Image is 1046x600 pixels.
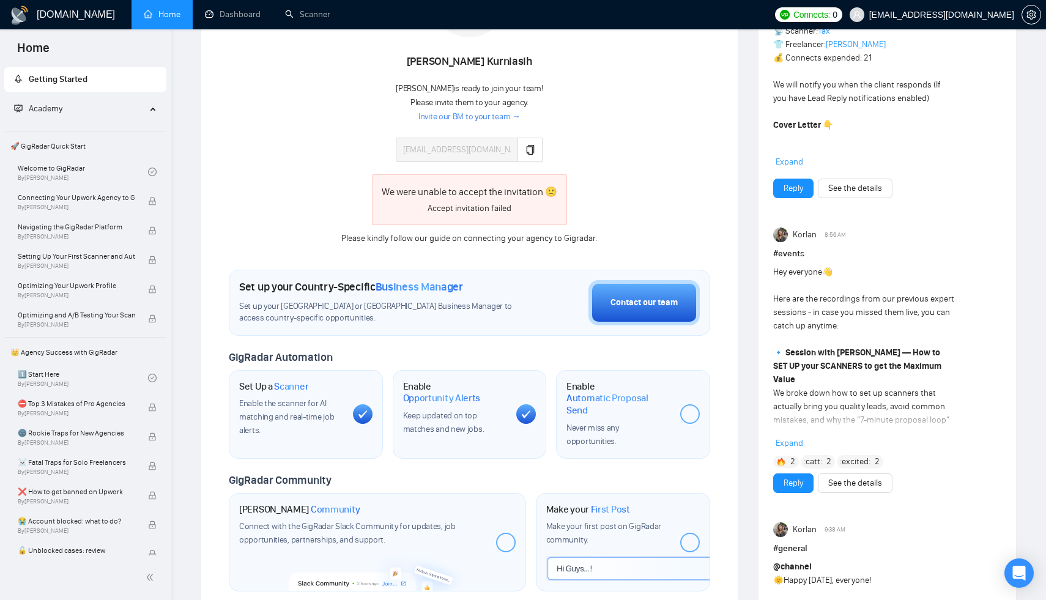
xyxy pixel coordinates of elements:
span: copy [525,145,535,155]
span: user [853,10,861,19]
span: Make your first post on GigRadar community. [546,521,661,545]
span: 🌚 Rookie Traps for New Agencies [18,427,135,439]
span: 🚀 GigRadar Quick Start [6,134,165,158]
span: fund-projection-screen [14,104,23,113]
span: double-left [146,571,158,583]
a: 1️⃣ Start HereBy[PERSON_NAME] [18,365,148,391]
h1: # events [773,247,1001,261]
span: 🌞 [773,575,784,585]
span: 👑 Agency Success with GigRadar [6,340,165,365]
span: By [PERSON_NAME] [18,498,135,505]
span: Connects: [793,8,830,21]
span: :catt: [804,455,822,469]
span: lock [148,520,157,529]
a: dashboardDashboard [205,9,261,20]
span: Navigating the GigRadar Platform [18,221,135,233]
span: Keep updated on top matches and new jobs. [403,410,484,434]
span: lock [148,550,157,558]
span: setting [1022,10,1040,20]
span: 2 [875,456,880,468]
a: Reply [784,476,803,490]
span: Getting Started [29,74,87,84]
span: check-circle [148,374,157,382]
a: our guide [415,233,450,243]
span: rocket [14,75,23,83]
a: See the details [828,476,882,490]
div: Contact our team [610,296,678,309]
span: By [PERSON_NAME] [18,410,135,417]
a: Welcome to GigRadarBy[PERSON_NAME] [18,158,148,185]
span: [PERSON_NAME] is ready to join your team! [396,83,543,94]
h1: [PERSON_NAME] [239,503,360,516]
span: Academy [29,103,62,114]
div: We were unable to accept the invitation 🙁 [382,184,557,199]
span: Expand [776,438,803,448]
span: :excited: [840,455,870,469]
a: Reply [784,182,803,195]
span: lock [148,314,157,323]
button: setting [1022,5,1041,24]
span: Scanner [274,380,308,393]
img: Korlan [773,522,788,537]
img: logo [10,6,29,25]
div: Accept invitation failed [382,202,557,215]
strong: Session with [PERSON_NAME] — How to SET UP your SCANNERS to get the Maximum Value [773,347,941,385]
span: By [PERSON_NAME] [18,469,135,476]
span: By [PERSON_NAME] [18,439,135,446]
span: lock [148,462,157,470]
span: ❌ How to get banned on Upwork [18,486,135,498]
h1: Make your [546,503,630,516]
span: GigRadar Automation [229,350,332,364]
button: Reply [773,473,814,493]
span: Connecting Your Upwork Agency to GigRadar [18,191,135,204]
span: Set up your [GEOGRAPHIC_DATA] or [GEOGRAPHIC_DATA] Business Manager to access country-specific op... [239,301,516,324]
span: Connect with the GigRadar Slack Community for updates, job opportunities, partnerships, and support. [239,521,456,545]
span: Opportunity Alerts [403,392,481,404]
div: [PERSON_NAME] Kurniasih [396,51,543,72]
span: 👋 [822,267,833,277]
span: 😭 Account blocked: what to do? [18,515,135,527]
h1: Enable [566,380,670,417]
span: lock [148,432,157,441]
span: 8:56 AM [825,229,846,240]
span: 2 [790,456,795,468]
img: slackcommunity-bg.png [289,549,466,591]
button: See the details [818,473,892,493]
button: Reply [773,179,814,198]
span: By [PERSON_NAME] [18,527,135,535]
span: Enable the scanner for AI matching and real-time job alerts. [239,398,334,435]
span: GigRadar Community [229,473,332,487]
span: 0 [833,8,837,21]
li: Getting Started [4,67,166,92]
h1: # general [773,542,1001,555]
span: Automatic Proposal Send [566,392,670,416]
span: Please invite them to your agency. [410,97,529,108]
div: Please kindly follow on connecting your agency to Gigradar. [333,232,606,245]
span: @channel [773,561,812,572]
a: See the details [828,182,882,195]
span: Expand [776,157,803,167]
a: searchScanner [285,9,330,20]
span: lock [148,403,157,412]
h1: Enable [403,380,507,404]
span: Academy [14,103,62,114]
button: Contact our team [588,280,700,325]
img: upwork-logo.png [780,10,790,20]
div: Open Intercom Messenger [1004,558,1034,588]
span: First Post [591,503,630,516]
span: ☠️ Fatal Traps for Solo Freelancers [18,456,135,469]
span: Optimizing Your Upwork Profile [18,280,135,292]
span: lock [148,285,157,294]
span: Never miss any opportunities. [566,423,619,446]
span: lock [148,256,157,264]
span: 9:38 AM [825,524,845,535]
span: Business Manager [376,280,463,294]
a: Tax [818,26,830,36]
span: 2 [826,456,831,468]
img: Korlan [773,228,788,242]
span: 🔓 Unblocked cases: review [18,544,135,557]
span: Korlan [793,523,817,536]
span: 🔹 [773,347,784,358]
a: Invite our BM to your team → [418,111,521,123]
button: See the details [818,179,892,198]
